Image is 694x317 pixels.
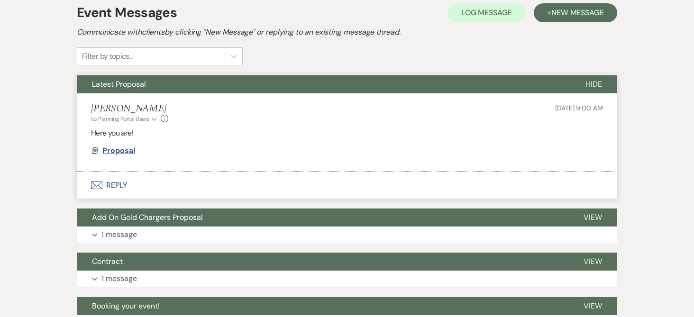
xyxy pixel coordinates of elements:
span: Proposal [102,145,135,155]
h1: Event Messages [77,3,177,23]
span: Booking your event! [92,301,160,311]
h5: [PERSON_NAME] [91,103,168,115]
span: Latest Proposal [92,79,146,89]
span: to: Planning Portal Users [91,115,149,123]
span: View [584,301,602,311]
button: 1 message [77,226,617,243]
button: +New Message [534,3,617,22]
button: Hide [570,75,617,93]
span: View [584,256,602,266]
button: View [568,253,617,271]
button: 1 message [77,271,617,287]
p: 1 message [101,228,137,241]
button: Proposal [102,145,137,156]
div: Filter by topics... [82,51,133,62]
p: 1 message [101,272,137,285]
span: Add On Gold Chargers Proposal [92,212,203,222]
button: Log Message [448,3,525,22]
span: Hide [585,79,602,89]
span: Contract [92,256,123,266]
span: Log Message [461,8,512,18]
button: Reply [77,172,617,199]
h2: Communicate with clients by clicking "New Message" or replying to an existing message thread. [77,27,617,38]
button: View [568,297,617,315]
span: New Message [551,8,604,18]
p: Here you are! [91,127,603,139]
button: Latest Proposal [77,75,570,93]
button: View [568,208,617,226]
button: to: Planning Portal Users [91,115,158,123]
span: View [584,212,602,222]
span: [DATE] 9:00 AM [555,104,603,112]
button: Contract [77,253,568,271]
button: Booking your event! [77,297,568,315]
button: Add On Gold Chargers Proposal [77,208,568,226]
